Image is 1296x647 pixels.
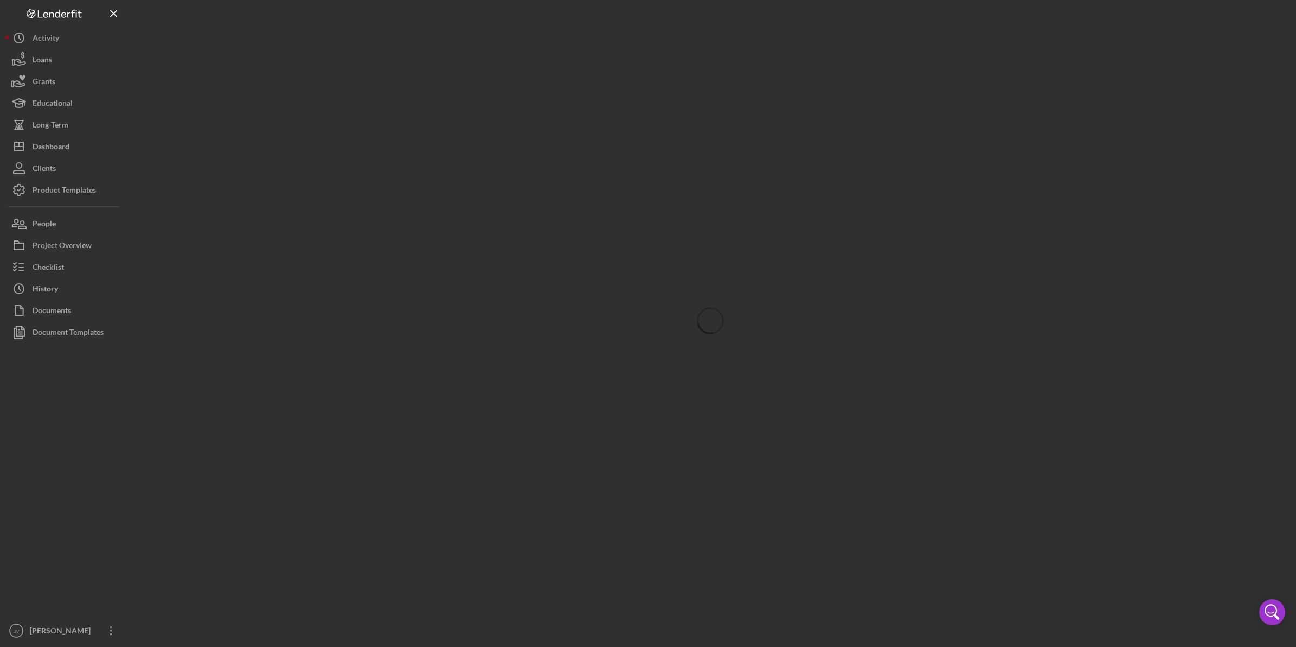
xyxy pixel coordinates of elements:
button: Documents [5,300,125,321]
div: Checklist [33,256,64,281]
div: Loans [33,49,52,73]
div: Document Templates [33,321,104,346]
button: Loans [5,49,125,71]
button: History [5,278,125,300]
button: Grants [5,71,125,92]
div: Project Overview [33,234,92,259]
div: Activity [33,27,59,52]
button: Clients [5,157,125,179]
div: Product Templates [33,179,96,204]
div: Documents [33,300,71,324]
button: Dashboard [5,136,125,157]
button: Long-Term [5,114,125,136]
div: [PERSON_NAME] [27,620,98,644]
button: Document Templates [5,321,125,343]
button: Educational [5,92,125,114]
button: Activity [5,27,125,49]
div: Dashboard [33,136,69,160]
button: Product Templates [5,179,125,201]
div: History [33,278,58,302]
div: Clients [33,157,56,182]
div: Open Intercom Messenger [1259,599,1285,625]
div: People [33,213,56,237]
button: JV[PERSON_NAME] [5,620,125,642]
button: Project Overview [5,234,125,256]
div: Grants [33,71,55,95]
button: People [5,213,125,234]
button: Checklist [5,256,125,278]
text: JV [13,628,20,634]
div: Long-Term [33,114,68,138]
div: Educational [33,92,73,117]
